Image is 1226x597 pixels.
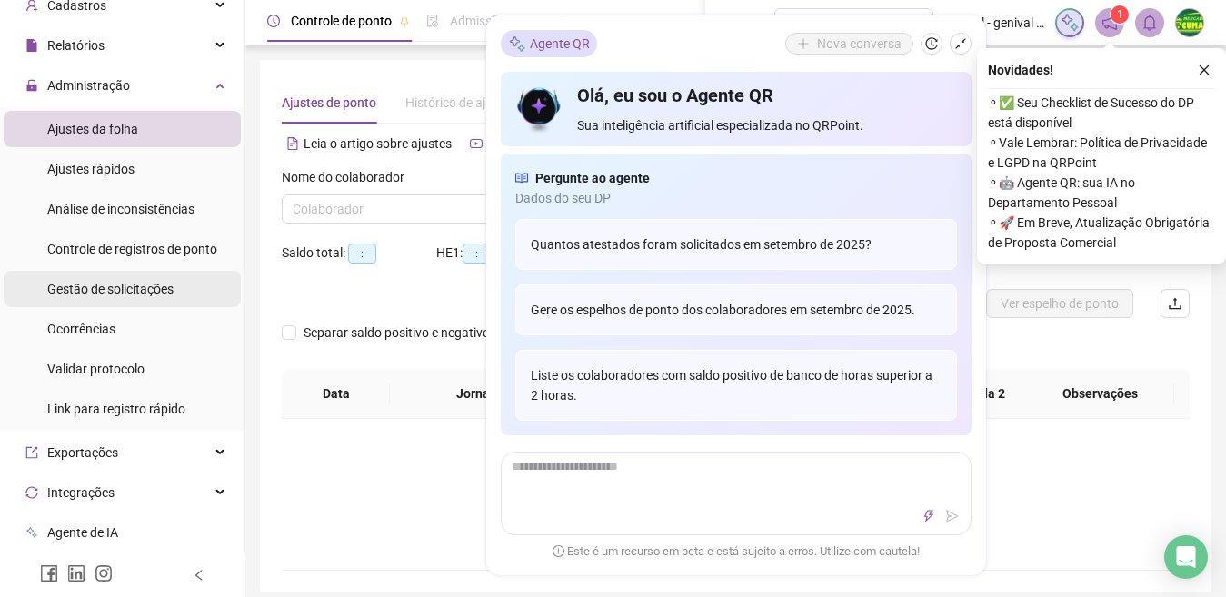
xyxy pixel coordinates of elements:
div: Quantos atestados foram solicitados em setembro de 2025? [515,219,957,270]
div: Gere os espelhos de ponto dos colaboradores em setembro de 2025. [515,284,957,335]
img: icon [515,83,563,135]
span: lock [25,79,38,92]
span: 1 [1117,8,1123,21]
span: left [193,569,205,582]
span: pushpin [399,16,410,27]
span: Histórico de ajustes [405,95,516,110]
span: file-done [426,15,439,27]
sup: 1 [1111,5,1129,24]
span: Análise de inconsistências [47,202,194,216]
img: 63042 [1176,9,1203,36]
span: Link para registro rápido [47,402,185,416]
label: Nome do colaborador [282,167,416,187]
span: exclamation-circle [553,544,564,556]
span: ⚬ 🤖 Agente QR: sua IA no Departamento Pessoal [988,173,1215,213]
span: instagram [95,564,113,582]
span: Pergunte ao agente [535,168,650,188]
span: Ajustes rápidos [47,162,135,176]
span: youtube [470,137,483,150]
span: genival - genival [PERSON_NAME] [944,13,1044,33]
span: sync [25,486,38,499]
span: thunderbolt [922,510,935,522]
span: Relatórios [47,38,105,53]
span: facebook [40,564,58,582]
span: read [515,168,528,188]
div: Saldo total: [282,243,436,264]
span: ⚬ ✅ Seu Checklist de Sucesso do DP está disponível [988,93,1215,133]
span: Gestão de solicitações [47,282,174,296]
span: ellipsis [736,15,749,27]
div: HE 1: [436,243,527,264]
span: Leia o artigo sobre ajustes [304,136,452,151]
div: Liste os colaboradores com saldo positivo de banco de horas superior a 2 horas. [515,350,957,421]
span: linkedin [67,564,85,582]
span: Sua inteligência artificial especializada no QRPoint. [577,115,956,135]
th: Jornadas [390,369,577,419]
h4: Olá, eu sou o Agente QR [577,83,956,108]
span: Separar saldo positivo e negativo? [296,323,503,343]
span: Administração [47,78,130,93]
span: close [1198,64,1211,76]
span: history [925,37,938,50]
button: thunderbolt [918,505,940,527]
span: shrink [954,37,967,50]
span: Este é um recurso em beta e está sujeito a erros. Utilize com cautela! [553,542,920,561]
span: Novidades ! [988,60,1053,80]
div: Não há dados [304,506,1168,526]
img: sparkle-icon.fc2bf0ac1784a2077858766a79e2daf3.svg [508,34,526,53]
span: Observações [1041,383,1160,403]
span: Dados do seu DP [515,188,957,208]
button: Ver espelho de ponto [986,289,1133,318]
span: Integrações [47,485,115,500]
span: ⚬ 🚀 Em Breve, Atualização Obrigatória de Proposta Comercial [988,213,1215,253]
span: upload [1168,296,1182,311]
img: sparkle-icon.fc2bf0ac1784a2077858766a79e2daf3.svg [1060,13,1080,33]
th: Observações [1026,369,1174,419]
span: sun [560,15,573,27]
button: send [942,505,963,527]
span: Ocorrências [47,322,115,336]
span: export [25,446,38,459]
span: Agente de IA [47,525,118,540]
span: file [25,39,38,52]
div: Agente QR [501,30,597,57]
span: Controle de ponto [291,14,392,28]
span: --:-- [463,244,491,264]
span: Gestão de férias [583,14,675,28]
span: Ajustes de ponto [282,95,376,110]
th: Data [282,369,390,419]
span: notification [1101,15,1118,31]
span: Admissão digital [450,14,543,28]
span: clock-circle [267,15,280,27]
span: dashboard [692,15,704,27]
span: Exportações [47,445,118,460]
span: Controle de registros de ponto [47,242,217,256]
span: --:-- [348,244,376,264]
span: Ajustes da folha [47,122,138,136]
span: ⚬ Vale Lembrar: Política de Privacidade e LGPD na QRPoint [988,133,1215,173]
span: bell [1141,15,1158,31]
span: file-text [286,137,299,150]
div: Open Intercom Messenger [1164,535,1208,579]
button: Nova conversa [785,33,913,55]
span: Validar protocolo [47,362,145,376]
